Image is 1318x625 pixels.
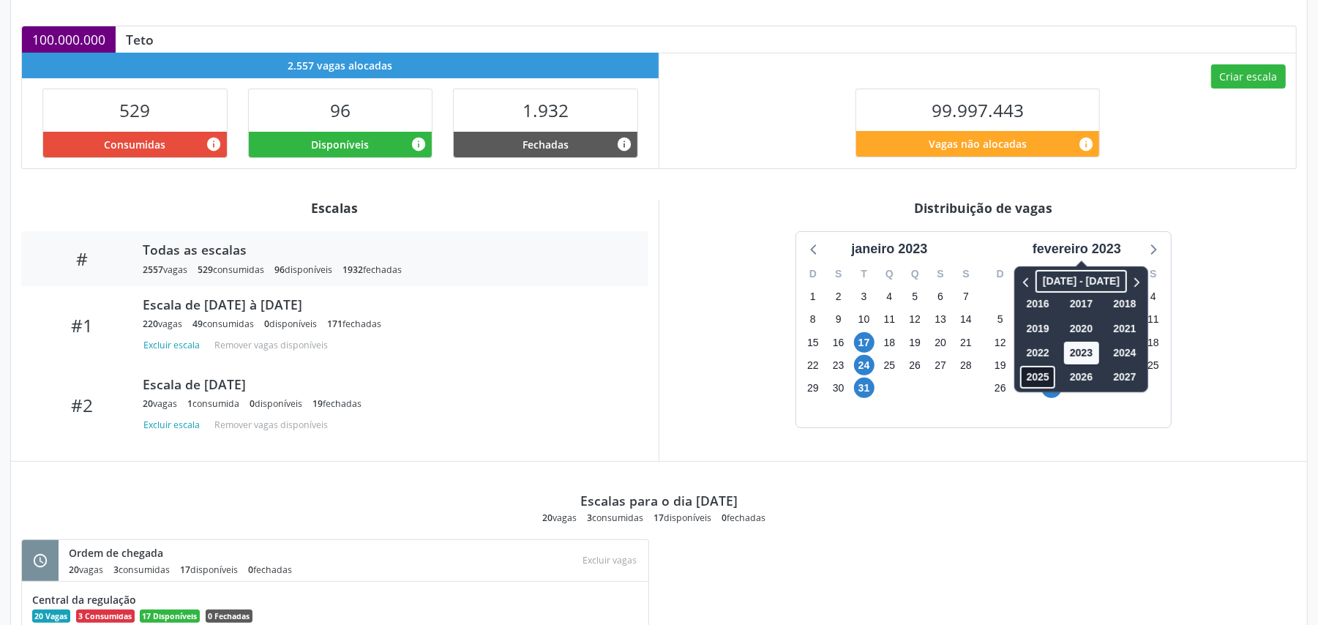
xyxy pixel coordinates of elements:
[905,310,925,330] span: quinta-feira, 12 de janeiro de 2023
[854,332,875,353] span: terça-feira, 17 de janeiro de 2023
[21,200,648,216] div: Escalas
[327,318,381,330] div: fechadas
[1143,332,1164,353] span: sábado, 18 de fevereiro de 2023
[143,318,158,330] span: 220
[264,318,269,330] span: 0
[722,512,727,524] span: 0
[1107,342,1142,364] span: 2024
[192,318,203,330] span: 49
[956,355,976,375] span: sábado, 28 de janeiro de 2023
[803,355,823,375] span: domingo, 22 de janeiro de 2023
[143,335,206,355] button: Excluir escala
[930,287,951,307] span: sexta-feira, 6 de janeiro de 2023
[854,287,875,307] span: terça-feira, 3 de janeiro de 2023
[1107,318,1142,340] span: 2021
[930,332,951,353] span: sexta-feira, 20 de janeiro de 2023
[988,263,1014,285] div: D
[828,287,849,307] span: segunda-feira, 2 de janeiro de 2023
[577,550,643,570] div: Escolha as vagas para excluir
[143,318,182,330] div: vagas
[1143,355,1164,375] span: sábado, 25 de fevereiro de 2023
[22,53,659,78] div: 2.557 vagas alocadas
[1064,342,1099,364] span: 2023
[956,310,976,330] span: sábado, 14 de janeiro de 2023
[954,263,979,285] div: S
[879,287,899,307] span: quarta-feira, 4 de janeiro de 2023
[113,564,170,576] div: consumidas
[143,242,628,258] div: Todas as escalas
[854,310,875,330] span: terça-feira, 10 de janeiro de 2023
[180,564,190,576] span: 17
[311,137,369,152] span: Disponíveis
[1078,136,1094,152] i: Quantidade de vagas restantes do teto de vagas
[1020,342,1055,364] span: 2022
[198,263,264,276] div: consumidas
[22,26,116,53] div: 100.000.000
[327,318,342,330] span: 171
[1064,318,1099,340] span: 2020
[902,263,928,285] div: Q
[1020,293,1055,315] span: 2016
[143,415,206,435] button: Excluir escala
[1143,287,1164,307] span: sábado, 4 de fevereiro de 2023
[312,397,362,410] div: fechadas
[828,355,849,375] span: segunda-feira, 23 de janeiro de 2023
[956,287,976,307] span: sábado, 7 de janeiro de 2023
[411,136,427,152] i: Vagas alocadas e sem marcações associadas
[248,564,253,576] span: 0
[930,310,951,330] span: sexta-feira, 13 de janeiro de 2023
[76,610,135,623] span: 3 Consumidas
[803,378,823,398] span: domingo, 29 de janeiro de 2023
[113,564,119,576] span: 3
[143,397,153,410] span: 20
[1064,293,1099,315] span: 2017
[140,610,200,623] span: 17 Disponíveis
[654,512,664,524] span: 17
[828,378,849,398] span: segunda-feira, 30 de janeiro de 2023
[587,512,643,524] div: consumidas
[1107,293,1142,315] span: 2018
[877,263,902,285] div: Q
[1020,366,1055,389] span: 2025
[905,332,925,353] span: quinta-feira, 19 de janeiro de 2023
[905,287,925,307] span: quinta-feira, 5 de janeiro de 2023
[187,397,239,410] div: consumida
[523,98,569,122] span: 1.932
[143,296,628,312] div: Escala de [DATE] à [DATE]
[825,263,851,285] div: S
[523,137,569,152] span: Fechadas
[274,263,332,276] div: disponíveis
[69,564,79,576] span: 20
[69,545,302,561] div: Ordem de chegada
[879,355,899,375] span: quarta-feira, 25 de janeiro de 2023
[542,512,577,524] div: vagas
[31,315,132,336] div: #1
[250,397,255,410] span: 0
[342,263,402,276] div: fechadas
[803,287,823,307] span: domingo, 1 de janeiro de 2023
[956,332,976,353] span: sábado, 21 de janeiro de 2023
[312,397,323,410] span: 19
[274,263,285,276] span: 96
[31,394,132,416] div: #2
[206,136,222,152] i: Vagas alocadas que possuem marcações associadas
[928,263,954,285] div: S
[854,378,875,398] span: terça-feira, 31 de janeiro de 2023
[1107,366,1142,389] span: 2027
[828,332,849,353] span: segunda-feira, 16 de janeiro de 2023
[180,564,238,576] div: disponíveis
[879,310,899,330] span: quarta-feira, 11 de janeiro de 2023
[1013,263,1038,285] div: S
[851,263,877,285] div: T
[990,378,1011,398] span: domingo, 26 de fevereiro de 2023
[1141,263,1167,285] div: S
[990,310,1011,330] span: domingo, 5 de fevereiro de 2023
[670,200,1297,216] div: Distribuição de vagas
[250,397,302,410] div: disponíveis
[990,355,1011,375] span: domingo, 19 de fevereiro de 2023
[342,263,363,276] span: 1932
[1020,318,1055,340] span: 2019
[616,136,632,152] i: Vagas alocadas e sem marcações associadas que tiveram sua disponibilidade fechada
[803,310,823,330] span: domingo, 8 de janeiro de 2023
[845,239,933,259] div: janeiro 2023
